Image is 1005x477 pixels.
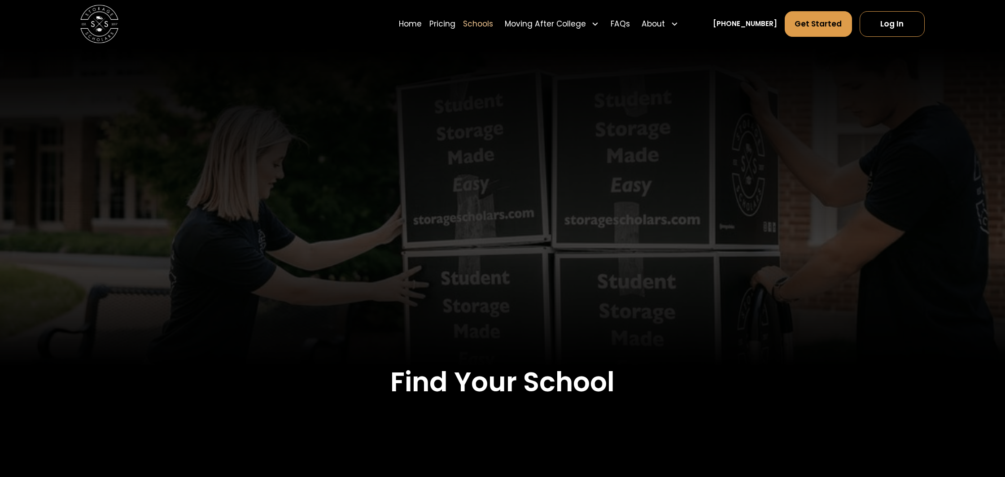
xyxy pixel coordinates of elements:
a: FAQs [611,11,630,38]
a: Home [399,11,422,38]
a: Schools [463,11,493,38]
a: [PHONE_NUMBER] [713,19,777,29]
a: Log In [860,11,925,37]
h2: Find Your School [157,366,848,398]
div: About [642,18,665,30]
a: Get Started [785,11,852,37]
a: Pricing [429,11,455,38]
div: Moving After College [505,18,586,30]
img: Storage Scholars main logo [80,5,119,44]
